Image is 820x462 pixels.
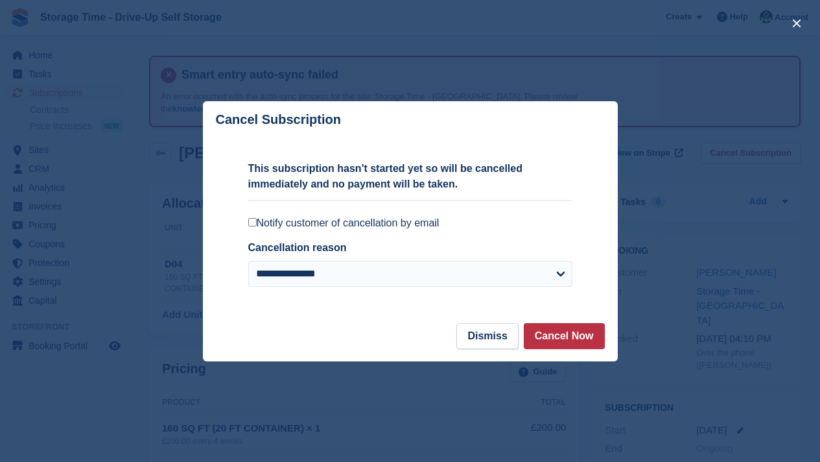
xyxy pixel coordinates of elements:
button: Dismiss [456,323,518,349]
p: This subscription hasn't started yet so will be cancelled immediately and no payment will be taken. [248,161,572,192]
label: Notify customer of cancellation by email [248,217,572,230]
p: Cancel Subscription [216,112,341,127]
button: close [786,13,807,34]
button: Cancel Now [524,323,605,349]
input: Notify customer of cancellation by email [248,218,257,226]
label: Cancellation reason [248,242,347,253]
